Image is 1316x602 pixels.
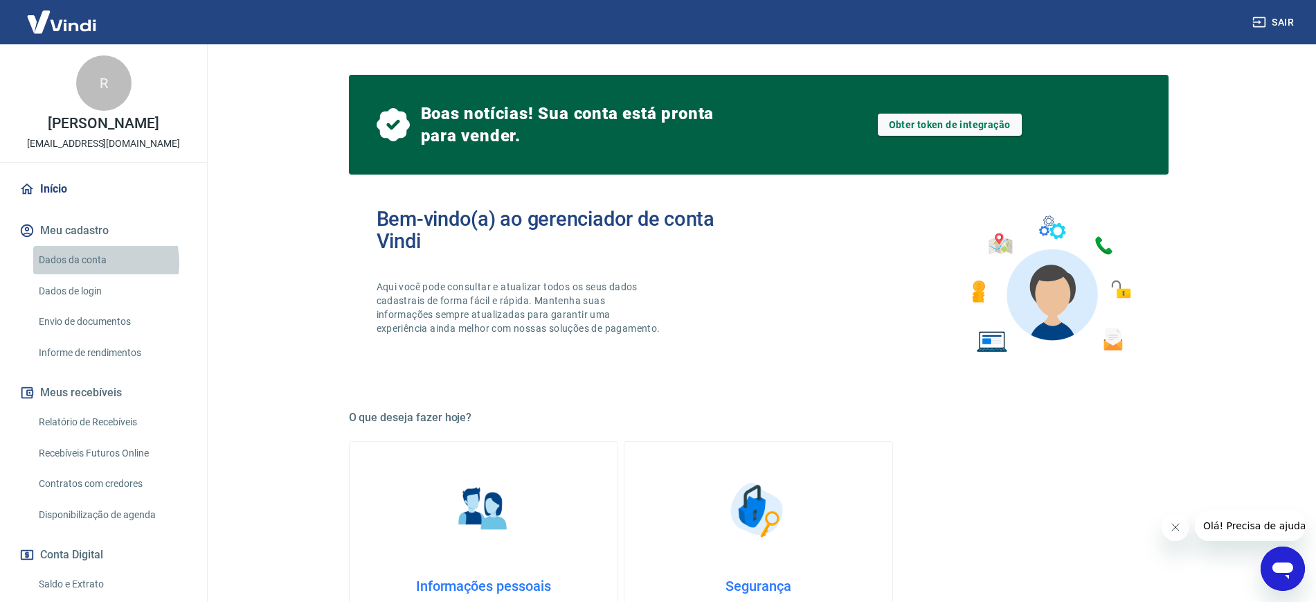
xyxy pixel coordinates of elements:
[33,470,190,498] a: Contratos com credores
[33,277,190,306] a: Dados de login
[33,570,190,599] a: Saldo e Extrato
[17,1,107,43] img: Vindi
[878,114,1022,136] a: Obter token de integração
[421,103,720,147] span: Boas notícias! Sua conta está pronta para vender.
[723,475,793,545] img: Segurança
[27,136,180,151] p: [EMAIL_ADDRESS][DOMAIN_NAME]
[76,55,132,111] div: R
[8,10,116,21] span: Olá! Precisa de ajuda?
[33,339,190,367] a: Informe de rendimentos
[33,308,190,336] a: Envio de documentos
[377,208,759,252] h2: Bem-vindo(a) ao gerenciador de conta Vindi
[1261,547,1305,591] iframe: Botão para abrir a janela de mensagens
[1250,10,1299,35] button: Sair
[372,578,595,594] h4: Informações pessoais
[33,439,190,468] a: Recebíveis Futuros Online
[1162,513,1189,541] iframe: Fechar mensagem
[17,378,190,408] button: Meus recebíveis
[48,116,159,131] p: [PERSON_NAME]
[17,174,190,204] a: Início
[33,501,190,529] a: Disponibilização de agenda
[33,246,190,274] a: Dados da conta
[377,280,663,335] p: Aqui você pode consultar e atualizar todos os seus dados cadastrais de forma fácil e rápida. Mant...
[17,540,190,570] button: Conta Digital
[959,208,1141,361] img: Imagem de um avatar masculino com diversos icones exemplificando as funcionalidades do gerenciado...
[449,475,518,545] img: Informações pessoais
[33,408,190,436] a: Relatório de Recebíveis
[349,411,1169,425] h5: O que deseja fazer hoje?
[1195,511,1305,541] iframe: Mensagem da empresa
[17,215,190,246] button: Meu cadastro
[647,578,870,594] h4: Segurança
